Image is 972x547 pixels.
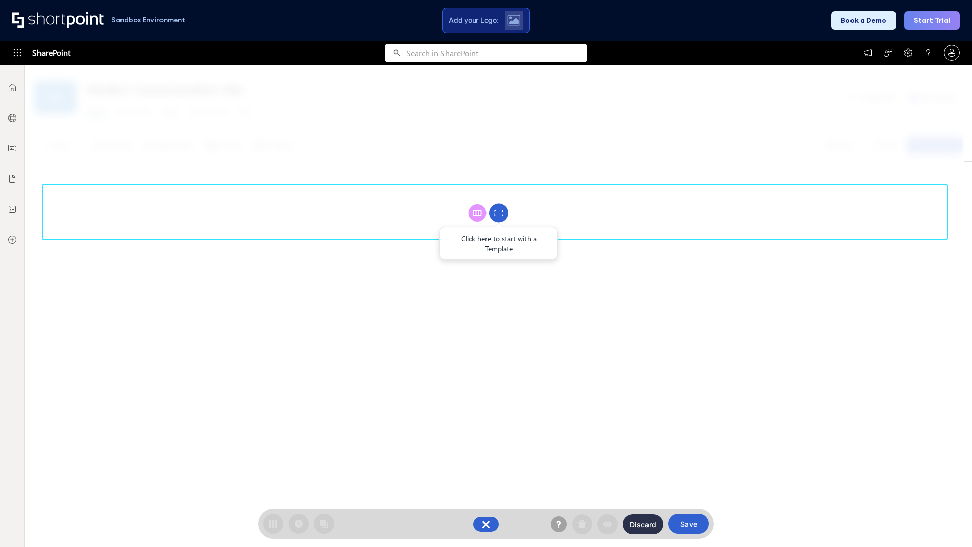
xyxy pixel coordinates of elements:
[32,41,70,65] span: SharePoint
[831,11,896,30] button: Book a Demo
[406,44,587,62] input: Search in SharePoint
[449,16,498,25] span: Add your Logo:
[921,498,972,547] iframe: Chat Widget
[623,514,663,534] button: Discard
[668,514,709,534] button: Save
[111,17,185,23] h1: Sandbox Environment
[904,11,960,30] button: Start Trial
[507,15,520,26] img: Upload logo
